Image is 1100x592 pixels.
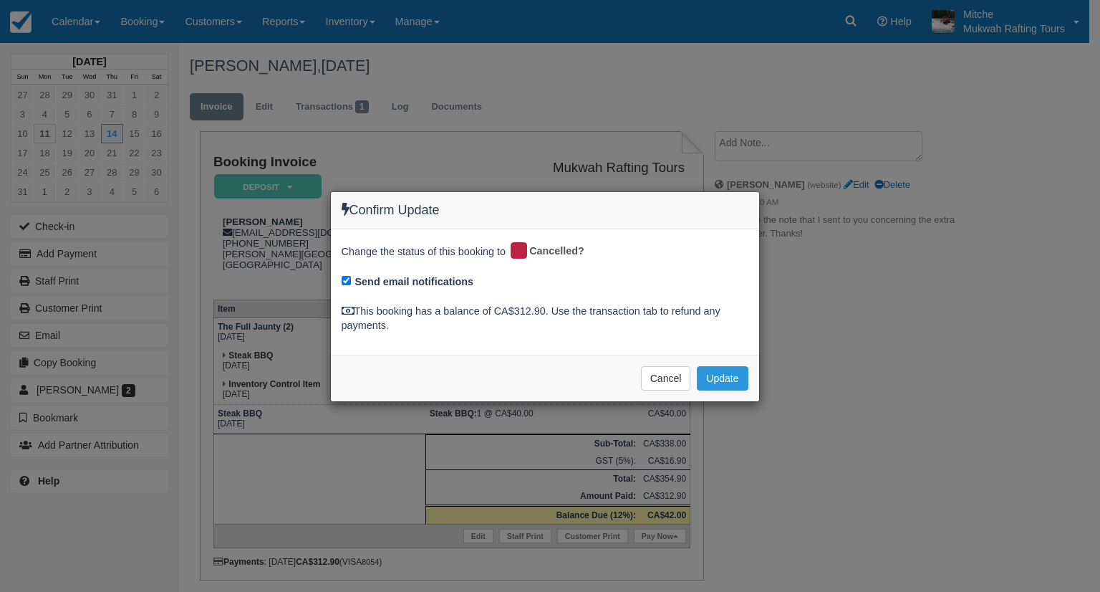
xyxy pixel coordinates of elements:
button: Update [697,366,748,391]
span: Change the status of this booking to [342,244,506,263]
h4: Confirm Update [342,203,748,218]
button: Cancel [641,366,691,391]
label: Send email notifications [355,274,474,290]
div: Cancelled? [508,240,594,263]
div: This booking has a balance of CA$312.90. Use the transaction tab to refund any payments. [342,304,748,333]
